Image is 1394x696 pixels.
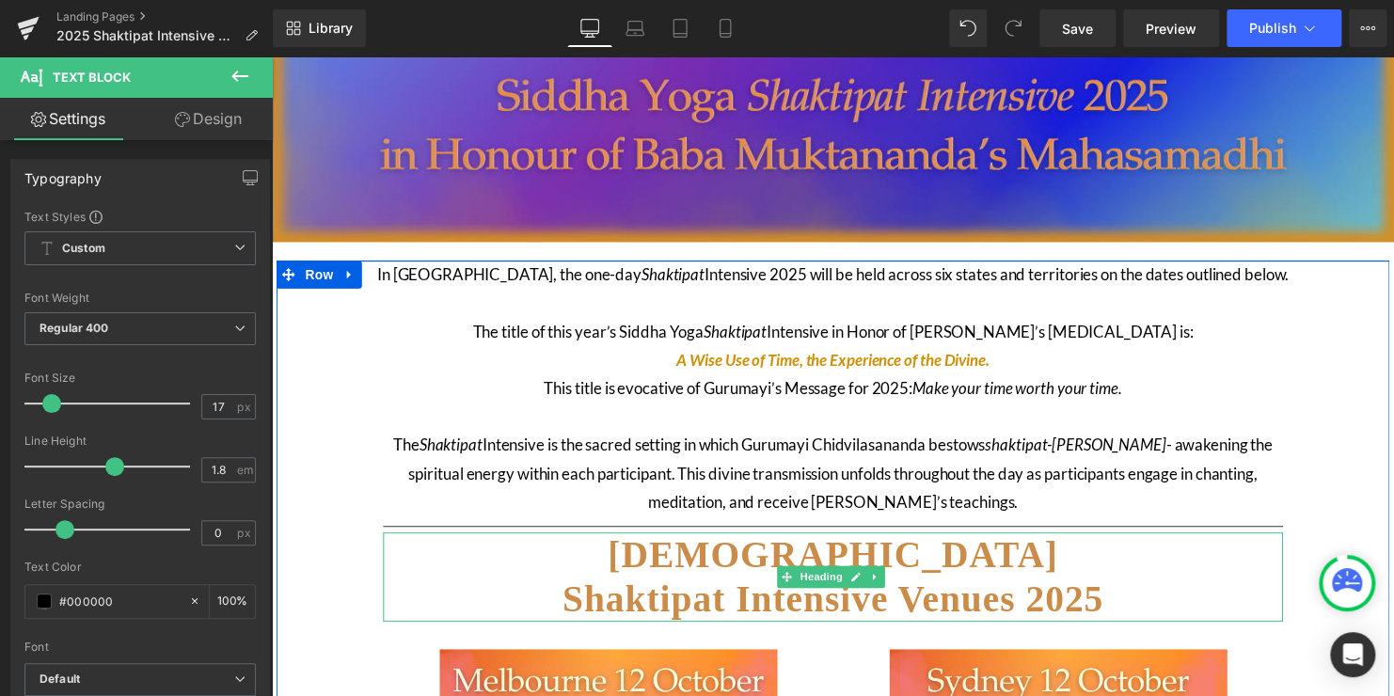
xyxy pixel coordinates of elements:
[1123,9,1219,47] a: Preview
[67,207,91,235] a: Expand / Collapse
[612,9,657,47] a: Laptop
[723,384,907,403] i: shaktipat-[PERSON_NAME]
[210,585,255,618] div: %
[62,241,105,257] b: Custom
[375,211,439,230] i: Shaktipat
[103,323,1035,380] p: This title is evocative of Gurumayi’s Message for 2025:
[1227,9,1341,47] button: Publish
[24,209,256,224] div: Text Styles
[602,516,622,539] a: Expand / Collapse
[150,384,214,403] i: Shaktipat
[24,641,256,654] div: Font
[994,9,1032,47] button: Redo
[237,464,253,476] span: em
[29,207,67,235] span: Row
[1062,19,1093,39] span: Save
[237,527,253,539] span: px
[24,372,256,385] div: Font Size
[56,9,273,24] a: Landing Pages
[24,435,256,448] div: Line Height
[107,211,375,230] span: In [GEOGRAPHIC_DATA], the one-day
[24,160,102,186] div: Typography
[1349,9,1386,47] button: More
[1146,19,1196,39] span: Preview
[24,292,256,305] div: Font Weight
[294,529,843,571] span: Shaktipat Intensive Venues 2025
[1249,21,1296,36] span: Publish
[24,561,256,574] div: Text Color
[273,9,366,47] a: New Library
[949,9,987,47] button: Undo
[103,380,1035,467] p: The Intensive is the sacred setting in which Gurumayi Chidvilasananda bestows - awakening the spi...
[703,9,748,47] a: Mobile
[411,297,728,317] span: A Wise Use of Time, the Experience of the Divine.
[567,9,612,47] a: Desktop
[438,269,502,289] i: Shaktipat
[24,498,256,511] div: Letter Spacing
[59,591,180,611] input: Color
[657,9,703,47] a: Tablet
[650,326,863,346] span: Make your time worth your time.
[439,211,1032,230] span: Intensive 2025 will be held across six states and territories on the dates outlined below.
[53,70,131,85] span: Text Block
[531,516,582,539] span: Heading
[341,483,797,526] span: [DEMOGRAPHIC_DATA]
[40,321,109,335] b: Regular 400
[56,28,237,43] span: 2025 Shaktipat Intensive Landing
[40,672,80,688] i: Default
[309,20,353,37] span: Library
[1330,632,1375,677] div: Open Intercom Messenger
[140,98,277,140] a: Design
[237,401,253,413] span: px
[103,265,1035,323] p: The title of this year’s Siddha Yoga Intensive in Honor of [PERSON_NAME]’s [MEDICAL_DATA] is:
